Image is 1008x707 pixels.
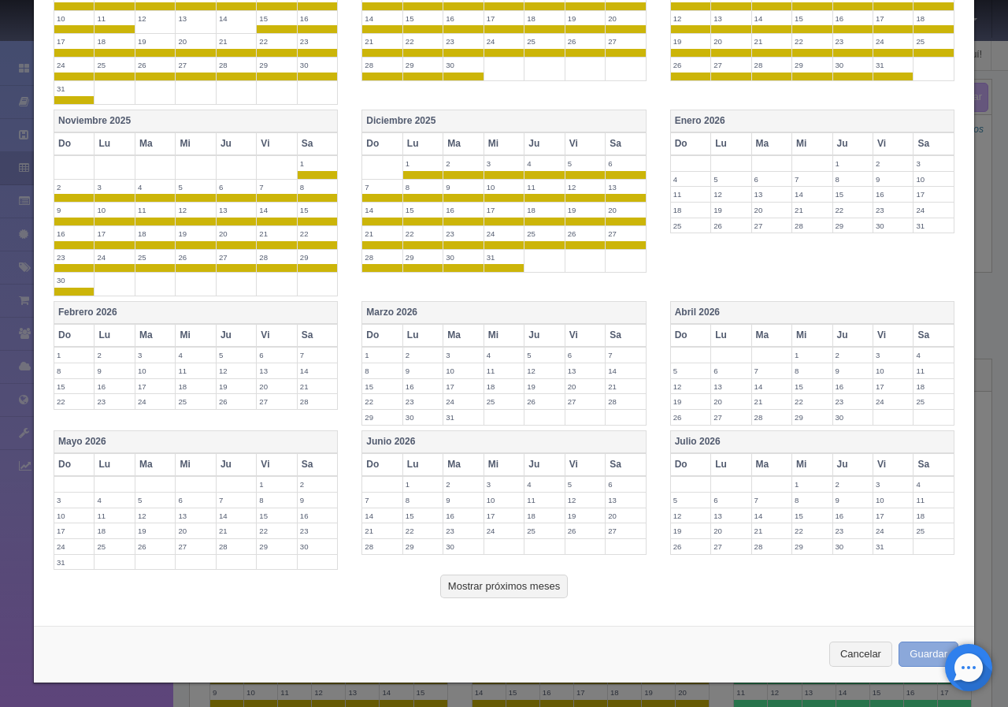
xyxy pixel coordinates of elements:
[484,34,524,49] label: 24
[443,348,483,363] label: 3
[54,226,94,241] label: 16
[176,226,215,241] label: 19
[54,348,94,363] label: 1
[484,363,524,378] label: 11
[833,477,873,492] label: 2
[711,11,750,26] label: 13
[257,394,296,409] label: 27
[176,379,215,394] label: 18
[362,394,402,409] label: 22
[217,226,256,241] label: 20
[362,203,402,218] label: 14
[752,203,791,218] label: 20
[671,379,710,394] label: 12
[298,250,338,265] label: 29
[362,379,402,394] label: 15
[792,348,832,363] label: 1
[524,477,564,492] label: 4
[913,508,954,523] label: 18
[752,410,791,425] label: 28
[257,523,296,538] label: 22
[752,11,791,26] label: 14
[671,363,710,378] label: 5
[403,379,443,394] label: 16
[873,363,913,378] label: 10
[403,250,443,265] label: 29
[484,250,524,265] label: 31
[135,394,175,409] label: 24
[362,363,402,378] label: 8
[94,203,134,218] label: 10
[524,348,564,363] label: 5
[94,34,134,49] label: 18
[362,493,402,508] label: 7
[443,11,483,26] label: 16
[217,203,256,218] label: 13
[54,508,94,523] label: 10
[217,34,256,49] label: 21
[54,81,94,96] label: 31
[94,348,134,363] label: 2
[752,508,791,523] label: 14
[54,34,94,49] label: 17
[873,203,913,218] label: 23
[135,203,175,218] label: 11
[54,203,94,218] label: 9
[792,203,832,218] label: 21
[484,348,524,363] label: 4
[298,203,338,218] label: 15
[94,58,134,73] label: 25
[752,363,791,378] label: 7
[217,180,256,195] label: 6
[443,477,483,492] label: 2
[671,11,710,26] label: 12
[135,250,175,265] label: 25
[565,379,605,394] label: 20
[403,11,443,26] label: 15
[257,34,296,49] label: 22
[752,172,791,187] label: 6
[484,203,524,218] label: 17
[833,34,873,49] label: 23
[403,58,443,73] label: 29
[606,226,646,241] label: 27
[833,363,873,378] label: 9
[135,493,175,508] label: 5
[484,180,524,195] label: 10
[217,11,256,26] label: 14
[135,363,175,378] label: 10
[403,348,443,363] label: 2
[833,493,873,508] label: 9
[873,508,913,523] label: 17
[135,348,175,363] label: 3
[362,348,402,363] label: 1
[298,34,338,49] label: 23
[403,477,443,492] label: 1
[873,477,913,492] label: 3
[565,508,605,523] label: 19
[711,379,750,394] label: 13
[176,250,215,265] label: 26
[94,250,134,265] label: 24
[257,508,296,523] label: 15
[792,477,832,492] label: 1
[873,379,913,394] label: 17
[671,493,710,508] label: 5
[217,379,256,394] label: 19
[176,363,215,378] label: 11
[792,410,832,425] label: 29
[403,410,443,425] label: 30
[176,394,215,409] label: 25
[135,379,175,394] label: 17
[752,187,791,202] label: 13
[606,11,646,26] label: 20
[711,218,750,233] label: 26
[565,11,605,26] label: 19
[217,523,256,538] label: 21
[298,180,338,195] label: 8
[565,180,605,195] label: 12
[94,11,134,26] label: 11
[176,180,215,195] label: 5
[792,508,832,523] label: 15
[94,363,134,378] label: 9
